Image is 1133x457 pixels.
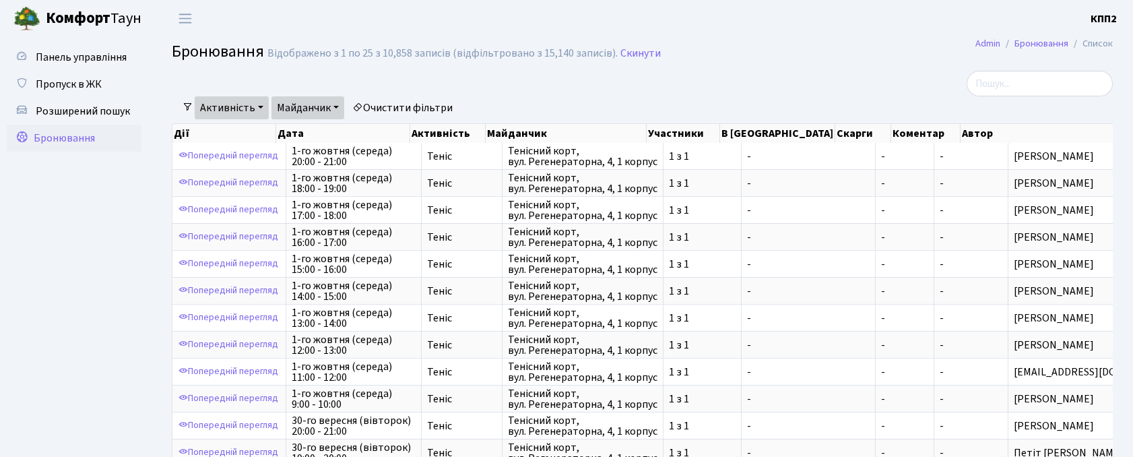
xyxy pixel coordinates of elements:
a: Попередній перегляд [175,173,282,193]
span: Тенісний корт, вул. Регенераторна, 4, 1 корпус [508,415,657,437]
span: - [940,311,944,326]
span: - [881,178,928,189]
span: 1-го жовтня (середа) 11:00 - 12:00 [292,361,416,383]
th: Скарги [835,124,891,143]
div: Відображено з 1 по 25 з 10,858 записів (відфільтровано з 15,140 записів). [267,47,618,60]
th: Активність [410,124,486,143]
a: Попередній перегляд [175,146,282,166]
span: Тенісний корт, вул. Регенераторна, 4, 1 корпус [508,334,657,356]
span: - [747,340,870,351]
span: Бронювання [34,131,95,146]
span: - [747,286,870,297]
span: 1-го жовтня (середа) 13:00 - 14:00 [292,307,416,329]
span: Теніс [427,421,496,431]
a: Попередній перегляд [175,334,282,355]
span: Тенісний корт, вул. Регенераторна, 4, 1 корпус [508,146,657,167]
span: Бронювання [172,40,264,63]
span: - [940,203,944,218]
b: КПП2 [1091,11,1117,26]
span: 1-го жовтня (середа) 15:00 - 16:00 [292,253,416,275]
span: - [940,176,944,191]
a: Попередній перегляд [175,415,282,436]
span: - [881,205,928,216]
span: Тенісний корт, вул. Регенераторна, 4, 1 корпус [508,253,657,275]
th: Участники [647,124,720,143]
span: 1 з 1 [669,178,736,189]
span: - [881,421,928,431]
a: Попередній перегляд [175,388,282,409]
th: Майданчик [486,124,647,143]
th: Дата [276,124,411,143]
a: Бронювання [1014,36,1068,51]
span: Теніс [427,313,496,324]
span: Теніс [427,259,496,270]
span: - [881,259,928,270]
span: - [747,259,870,270]
a: Розширений пошук [7,98,141,125]
a: Admin [975,36,1000,51]
span: - [881,367,928,377]
th: Коментар [891,124,961,143]
span: Панель управління [36,50,127,65]
a: Скинути [620,47,661,60]
a: Бронювання [7,125,141,152]
span: Теніс [427,286,496,297]
span: - [940,284,944,299]
span: - [940,338,944,353]
span: 1 з 1 [669,394,736,404]
span: - [747,367,870,377]
a: Пропуск в ЖК [7,71,141,98]
span: 1 з 1 [669,421,736,431]
a: Попередній перегляд [175,226,282,247]
a: Майданчик [271,96,344,119]
span: - [940,230,944,245]
span: - [747,178,870,189]
button: Переключити навігацію [168,7,202,30]
span: 1 з 1 [669,205,736,216]
nav: breadcrumb [955,30,1133,58]
span: Теніс [427,232,496,243]
span: Тенісний корт, вул. Регенераторна, 4, 1 корпус [508,361,657,383]
th: Дії [172,124,276,143]
li: Список [1068,36,1113,51]
span: Тенісний корт, вул. Регенераторна, 4, 1 корпус [508,388,657,410]
span: Таун [46,7,141,30]
span: 1-го жовтня (середа) 14:00 - 15:00 [292,280,416,302]
span: 1 з 1 [669,151,736,162]
span: - [940,365,944,379]
a: Очистити фільтри [347,96,458,119]
span: Теніс [427,340,496,351]
span: - [881,286,928,297]
span: - [881,313,928,324]
span: - [881,394,928,404]
a: Активність [195,96,269,119]
a: Панель управління [7,44,141,71]
span: - [747,313,870,324]
span: - [747,421,870,431]
th: В [GEOGRAPHIC_DATA] [720,124,835,143]
span: 1-го жовтня (середа) 18:00 - 19:00 [292,173,416,194]
span: 1-го жовтня (середа) 9:00 - 10:00 [292,388,416,410]
span: - [940,392,944,406]
a: Попередній перегляд [175,307,282,328]
span: Тенісний корт, вул. Регенераторна, 4, 1 корпус [508,307,657,329]
span: Теніс [427,205,496,216]
span: Теніс [427,394,496,404]
a: Попередній перегляд [175,280,282,301]
a: Попередній перегляд [175,200,282,220]
span: 1 з 1 [669,232,736,243]
span: Теніс [427,178,496,189]
span: 1-го жовтня (середа) 12:00 - 13:00 [292,334,416,356]
span: - [747,394,870,404]
span: 1 з 1 [669,313,736,324]
span: - [940,419,944,433]
span: 1-го жовтня (середа) 20:00 - 21:00 [292,146,416,167]
span: Пропуск в ЖК [36,77,102,92]
span: 1 з 1 [669,340,736,351]
span: 1 з 1 [669,286,736,297]
span: - [940,257,944,272]
span: - [747,205,870,216]
a: Попередній перегляд [175,253,282,274]
span: Тенісний корт, вул. Регенераторна, 4, 1 корпус [508,173,657,194]
a: КПП2 [1091,11,1117,27]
